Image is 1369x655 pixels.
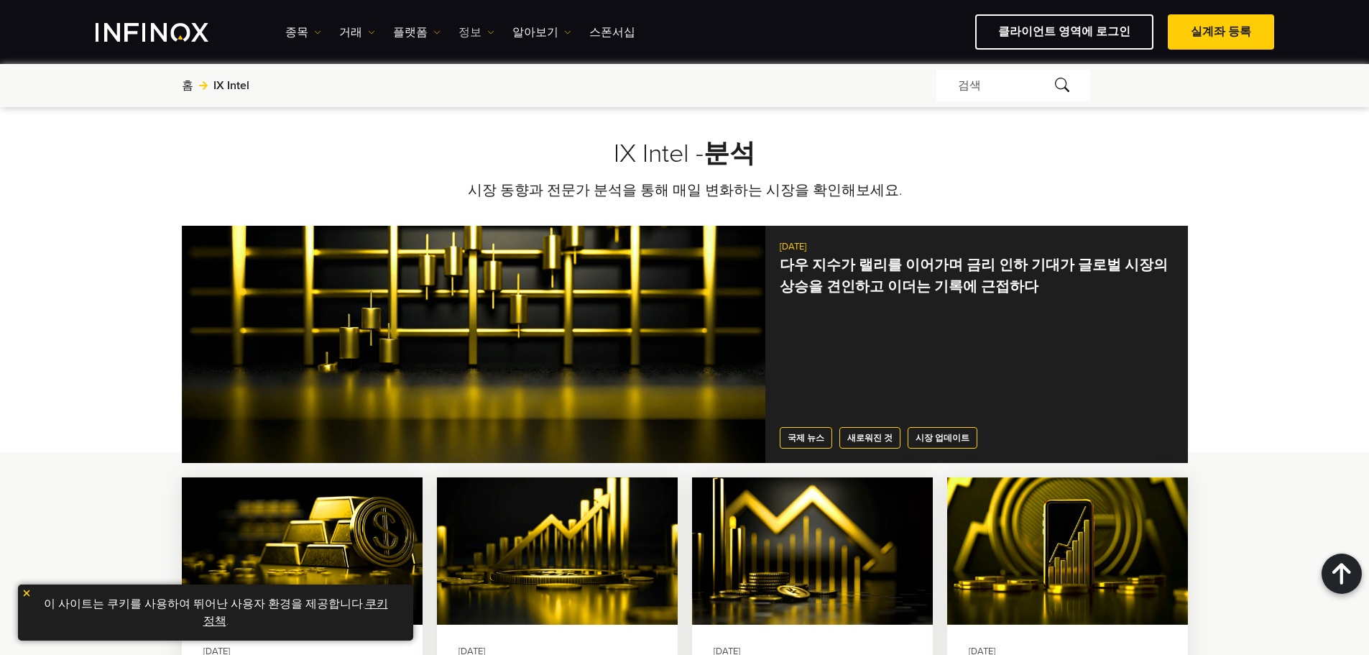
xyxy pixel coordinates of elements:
span: [DATE] [780,240,1174,255]
p: 이 사이트는 쿠키를 사용하여 뛰어난 사용자 환경을 제공합니다. . [25,592,406,633]
a: 실계좌 등록 [1168,14,1274,50]
a: 홈 [182,77,193,94]
a: 다우 지수가 랠리를 이어가며 금리 인하 기대가 글로벌 시장의 상승을 견인하고 이더는 기록에 근접하다 [780,257,1168,296]
span: IX Intel [213,77,249,94]
a: 정보 [458,24,494,41]
a: 새로워진 것 [839,427,900,449]
a: 플랫폼 [393,24,441,41]
a: 시장 업데이트 [908,427,977,449]
a: 거래 [339,24,375,41]
a: 국제 뉴스 [780,427,832,449]
a: 스폰서십 [589,24,635,41]
a: IX Intel -분석 [614,138,755,169]
div: 검색 [936,70,1090,101]
img: arrow-right [199,81,208,90]
span: 분석 [704,138,755,169]
a: 클라이언트 영역에 로그인 [975,14,1153,50]
a: 종목 [285,24,321,41]
img: yellow close icon [22,588,32,598]
p: 시장 동향과 전문가 분석을 통해 매일 변화하는 시장을 확인해보세요. [182,180,1188,201]
a: INFINOX Logo [96,23,242,42]
a: 알아보기 [512,24,571,41]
